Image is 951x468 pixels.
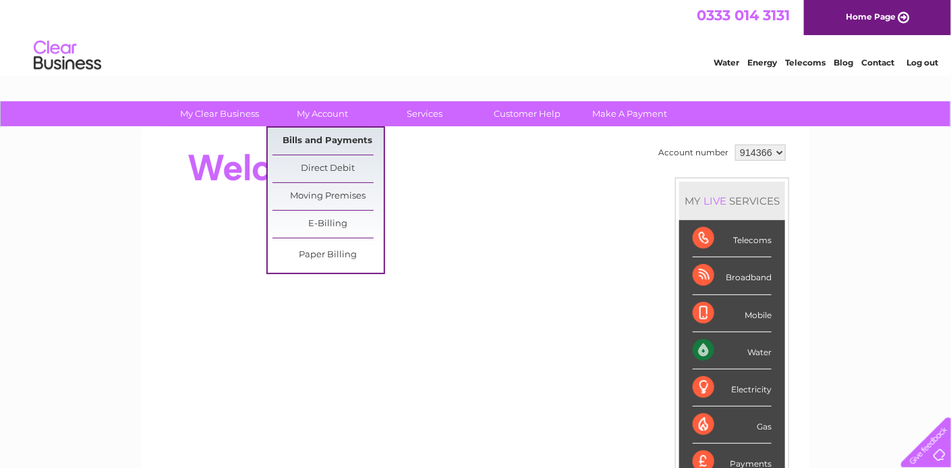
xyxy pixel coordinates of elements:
[693,369,772,407] div: Electricity
[693,257,772,294] div: Broadband
[655,141,732,164] td: Account number
[693,295,772,332] div: Mobile
[906,57,938,68] a: Log out
[697,7,790,24] a: 0333 014 3131
[272,242,384,269] a: Paper Billing
[693,407,772,444] div: Gas
[370,101,481,126] a: Services
[714,57,739,68] a: Water
[472,101,583,126] a: Customer Help
[861,57,894,68] a: Contact
[693,220,772,257] div: Telecoms
[785,57,826,68] a: Telecoms
[158,7,795,66] div: Clear Business is a trading name of Verastar Limited (registered in [GEOGRAPHIC_DATA] No. 3667643...
[575,101,686,126] a: Make A Payment
[834,57,853,68] a: Blog
[701,194,729,207] div: LIVE
[747,57,777,68] a: Energy
[272,211,384,238] a: E-Billing
[693,332,772,369] div: Water
[272,128,384,155] a: Bills and Payments
[33,35,102,76] img: logo.png
[272,183,384,210] a: Moving Premises
[267,101,378,126] a: My Account
[272,155,384,182] a: Direct Debit
[165,101,276,126] a: My Clear Business
[679,182,785,220] div: MY SERVICES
